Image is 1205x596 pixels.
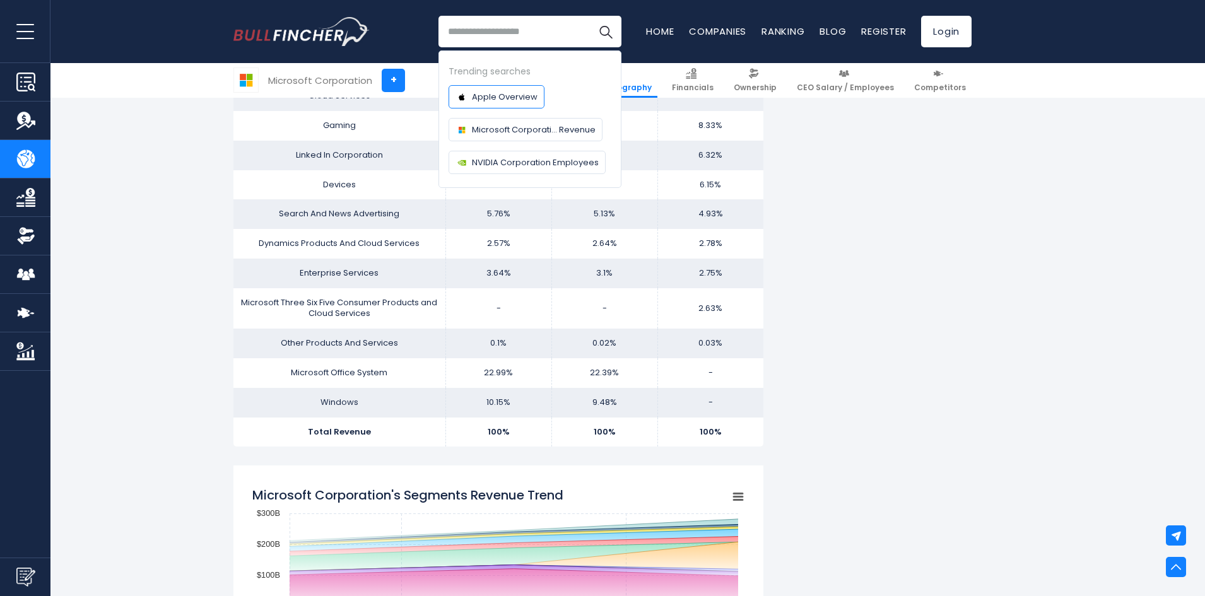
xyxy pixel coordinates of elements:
[657,329,763,358] td: 0.03%
[233,199,445,229] td: Search And News Advertising
[657,229,763,259] td: 2.78%
[233,329,445,358] td: Other Products And Services
[233,111,445,141] td: Gaming
[234,68,258,92] img: MSFT logo
[797,83,894,93] span: CEO Salary / Employees
[456,124,468,136] img: Company logo
[449,118,602,141] a: Microsoft Corporati... Revenue
[551,288,657,329] td: -
[657,418,763,447] td: 100%
[233,358,445,388] td: Microsoft Office System
[233,170,445,200] td: Devices
[657,388,763,418] td: -
[657,288,763,329] td: 2.63%
[445,288,551,329] td: -
[449,64,611,79] div: Trending searches
[233,388,445,418] td: Windows
[445,259,551,288] td: 3.64%
[657,358,763,388] td: -
[257,539,280,549] text: $200B
[257,570,280,580] text: $100B
[761,25,804,38] a: Ranking
[820,25,846,38] a: Blog
[657,199,763,229] td: 4.93%
[445,418,551,447] td: 100%
[382,69,405,92] a: +
[449,151,606,174] a: NVIDIA Corporation Employees
[456,91,468,103] img: Company logo
[646,25,674,38] a: Home
[472,123,596,136] span: Microsoft Corporati... Revenue
[445,388,551,418] td: 10.15%
[456,156,468,169] img: Company logo
[657,111,763,141] td: 8.33%
[233,259,445,288] td: Enterprise Services
[233,17,370,46] img: Bullfincher logo
[233,288,445,329] td: Microsoft Three Six Five Consumer Products and Cloud Services
[908,63,972,98] a: Competitors
[551,229,657,259] td: 2.64%
[728,63,782,98] a: Ownership
[861,25,906,38] a: Register
[551,358,657,388] td: 22.39%
[657,141,763,170] td: 6.32%
[791,63,900,98] a: CEO Salary / Employees
[551,199,657,229] td: 5.13%
[252,486,563,504] tspan: Microsoft Corporation's Segments Revenue Trend
[551,418,657,447] td: 100%
[472,156,599,169] span: NVIDIA Corporation Employees
[734,83,777,93] span: Ownership
[657,259,763,288] td: 2.75%
[16,226,35,245] img: Ownership
[257,508,280,518] text: $300B
[233,418,445,447] td: Total Revenue
[445,358,551,388] td: 22.99%
[666,63,719,98] a: Financials
[233,141,445,170] td: Linked In Corporation
[921,16,972,47] a: Login
[472,90,538,103] span: Apple Overview
[445,229,551,259] td: 2.57%
[445,329,551,358] td: 0.1%
[449,85,544,108] a: Apple Overview
[914,83,966,93] span: Competitors
[657,170,763,200] td: 6.15%
[590,16,621,47] button: Search
[268,73,372,88] div: Microsoft Corporation
[233,17,369,46] a: Go to homepage
[551,388,657,418] td: 9.48%
[233,229,445,259] td: Dynamics Products And Cloud Services
[551,259,657,288] td: 3.1%
[672,83,714,93] span: Financials
[689,25,746,38] a: Companies
[445,199,551,229] td: 5.76%
[551,329,657,358] td: 0.02%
